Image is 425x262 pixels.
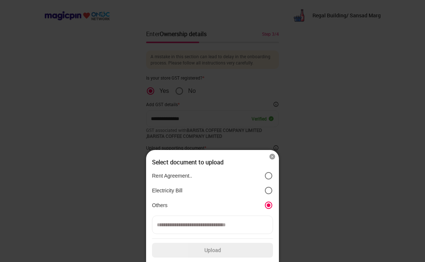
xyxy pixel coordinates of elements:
[152,168,273,213] div: position
[269,153,276,160] img: cross_icon.7ade555c.svg
[152,202,167,209] p: Others
[152,187,182,194] p: Electricity Bill
[152,172,192,179] p: Rent Agreement..
[152,159,273,165] div: Select document to upload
